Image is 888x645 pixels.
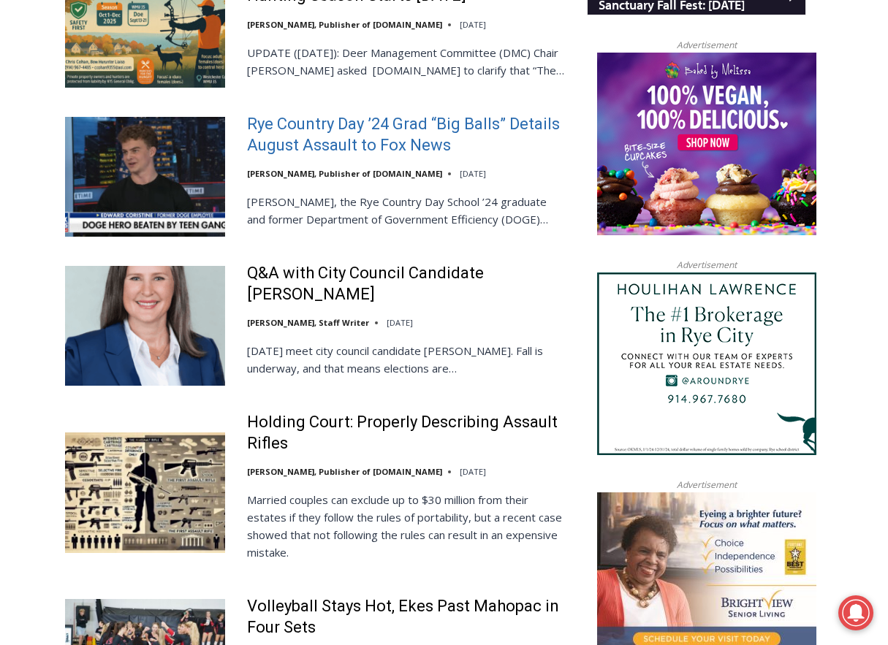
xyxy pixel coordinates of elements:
a: Q&A with City Council Candidate [PERSON_NAME] [247,263,568,305]
div: / [164,123,167,138]
h4: [PERSON_NAME] Read Sanctuary Fall Fest: [DATE] [12,147,194,180]
span: Advertisement [662,258,751,272]
img: Baked by Melissa [597,53,816,235]
a: [PERSON_NAME], Publisher of [DOMAIN_NAME] [247,19,442,30]
a: [PERSON_NAME], Publisher of [DOMAIN_NAME] [247,466,442,477]
span: Intern @ [DOMAIN_NAME] [382,145,678,178]
time: [DATE] [460,19,486,30]
time: [DATE] [460,168,486,179]
time: [DATE] [387,317,413,328]
a: Rye Country Day ’24 Grad “Big Balls” Details August Assault to Fox News [247,114,568,156]
p: [PERSON_NAME], the Rye Country Day School ’24 graduate and former Department of Government Effici... [247,193,568,228]
span: Advertisement [662,38,751,52]
a: [PERSON_NAME], Publisher of [DOMAIN_NAME] [247,168,442,179]
a: [PERSON_NAME] Read Sanctuary Fall Fest: [DATE] [1,145,219,182]
img: Holding Court: Properly Describing Assault Rifles [65,432,225,552]
a: Volleyball Stays Hot, Ekes Past Mahopac in Four Sets [247,596,568,638]
p: Married couples can exclude up to $30 million from their estates if they follow the rules of port... [247,491,568,561]
span: Advertisement [662,478,751,492]
a: Holding Court: Properly Describing Assault Rifles [247,412,568,454]
div: 6 [171,123,178,138]
div: 3 [153,123,160,138]
img: Rye Country Day ’24 Grad “Big Balls” Details August Assault to Fox News [65,117,225,237]
a: [PERSON_NAME], Staff Writer [247,317,369,328]
img: Q&A with City Council Candidate Amy Kesavan [65,266,225,386]
div: Face Painting [153,43,208,120]
time: [DATE] [460,466,486,477]
a: Intern @ [DOMAIN_NAME] [352,142,708,182]
p: UPDATE ([DATE]): Deer Management Committee (DMC) Chair [PERSON_NAME] asked [DOMAIN_NAME] to clari... [247,44,568,79]
img: Houlihan Lawrence The #1 Brokerage in Rye City [597,272,816,455]
div: Apply Now <> summer and RHS senior internships available [369,1,691,142]
p: [DATE] meet city council candidate [PERSON_NAME]. Fall is underway, and that means elections are… [247,342,568,377]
